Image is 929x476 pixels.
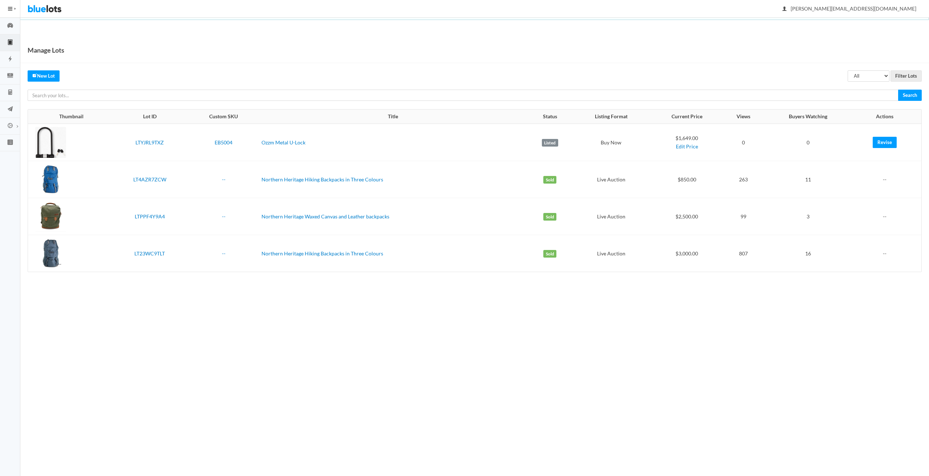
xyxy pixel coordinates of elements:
[724,124,763,161] td: 0
[133,176,166,182] a: LT4AZR7ZCW
[650,198,723,235] td: $2,500.00
[853,161,921,198] td: --
[215,139,232,145] a: EB5004
[28,90,898,101] input: Search your lots...
[724,198,763,235] td: 99
[763,161,853,198] td: 11
[650,235,723,272] td: $3,000.00
[222,213,226,219] a: --
[572,198,650,235] td: Live Auction
[261,213,389,219] a: Northern Heritage Waxed Canvas and Leather backpacks
[261,139,305,145] a: Ozzm Metal U-Lock
[543,213,556,221] label: Sold
[724,235,763,272] td: 807
[543,250,556,258] label: Sold
[783,5,916,12] span: [PERSON_NAME][EMAIL_ADDRESS][DOMAIN_NAME]
[572,124,650,161] td: Buy Now
[28,45,64,56] h1: Manage Lots
[222,176,226,182] a: --
[650,124,723,161] td: $1,649.00
[572,235,650,272] td: Live Auction
[724,110,763,124] th: Views
[873,137,897,148] a: Revise
[111,110,189,124] th: Lot ID
[32,73,37,78] ion-icon: create
[853,198,921,235] td: --
[572,110,650,124] th: Listing Format
[261,250,383,257] a: Northern Heritage Hiking Backpacks in Three Colours
[134,250,165,257] a: LT23WC9TLT
[135,213,165,219] a: LTPPF4Y9A4
[724,161,763,198] td: 263
[28,70,60,82] a: createNew Lot
[28,110,111,124] th: Thumbnail
[763,198,853,235] td: 3
[781,6,788,13] ion-icon: person
[189,110,258,124] th: Custom SKU
[135,139,164,145] a: LTYJRL9TXZ
[222,250,226,257] a: --
[676,143,698,149] a: Edit Price
[898,90,922,101] input: Search
[543,176,556,184] label: Sold
[763,235,853,272] td: 16
[891,70,922,82] input: Filter Lots
[763,110,853,124] th: Buyers Watching
[259,110,528,124] th: Title
[572,161,650,198] td: Live Auction
[853,235,921,272] td: --
[650,161,723,198] td: $850.00
[542,139,558,147] label: Listed
[853,110,921,124] th: Actions
[650,110,723,124] th: Current Price
[261,176,383,182] a: Northern Heritage Hiking Backpacks in Three Colours
[763,124,853,161] td: 0
[528,110,572,124] th: Status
